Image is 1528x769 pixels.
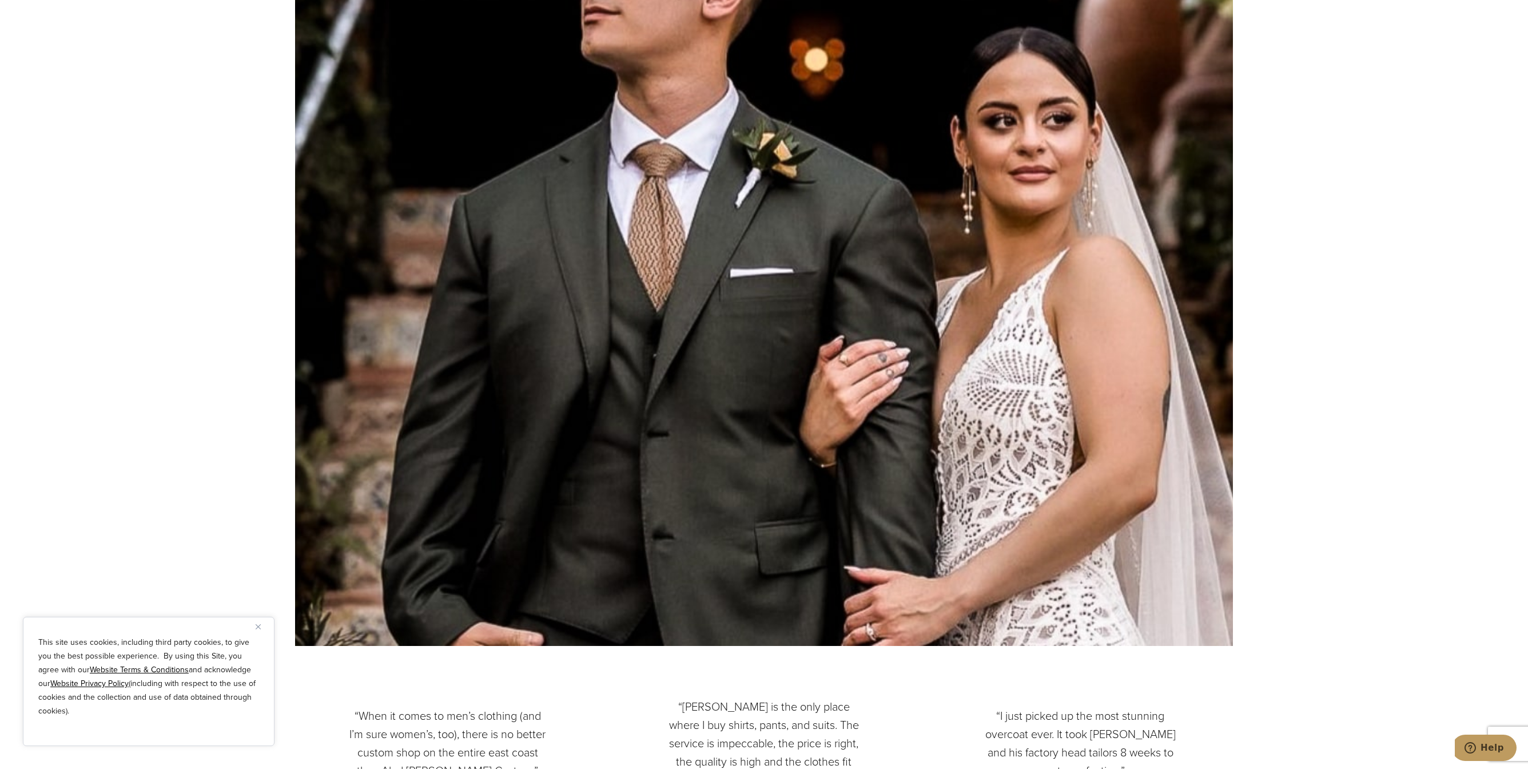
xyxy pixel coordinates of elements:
a: Website Privacy Policy [50,677,129,689]
iframe: Opens a widget where you can chat to one of our agents [1455,735,1517,763]
p: This site uses cookies, including third party cookies, to give you the best possible experience. ... [38,636,259,718]
img: Close [256,624,261,629]
button: Close [256,620,269,633]
a: Website Terms & Conditions [90,664,189,676]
